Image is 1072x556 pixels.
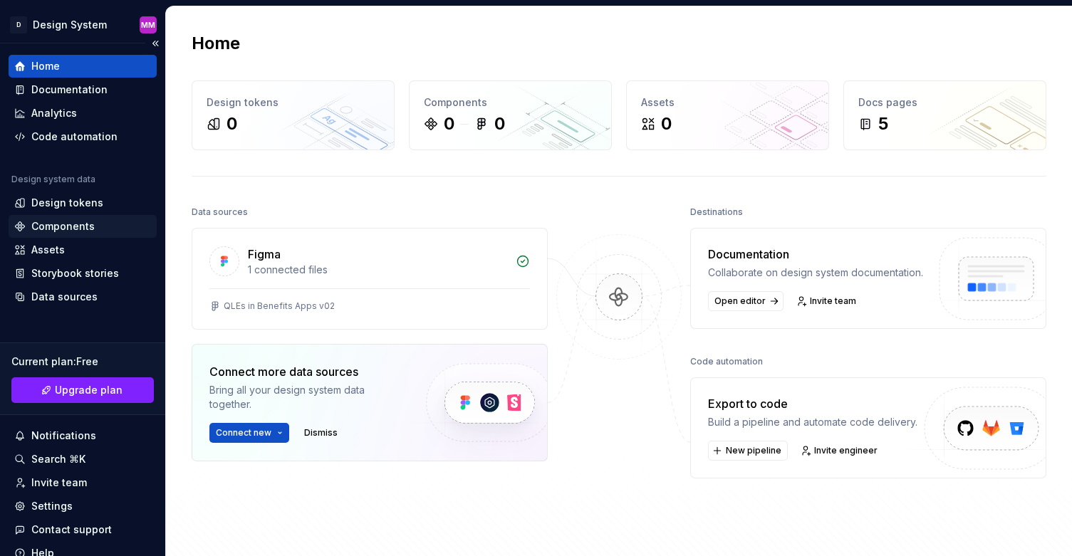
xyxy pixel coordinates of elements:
[31,106,77,120] div: Analytics
[31,429,96,443] div: Notifications
[444,112,454,135] div: 0
[796,441,884,461] a: Invite engineer
[708,291,784,311] a: Open editor
[9,55,157,78] a: Home
[31,243,65,257] div: Assets
[9,448,157,471] button: Search ⌘K
[9,102,157,125] a: Analytics
[10,16,27,33] div: D
[792,291,863,311] a: Invite team
[9,471,157,494] a: Invite team
[843,80,1046,150] a: Docs pages5
[714,295,766,307] span: Open editor
[248,263,507,277] div: 1 connected files
[641,95,814,110] div: Assets
[9,518,157,541] button: Contact support
[9,215,157,238] a: Components
[224,300,335,312] div: QLEs in Benefits Apps v02
[31,290,98,304] div: Data sources
[810,295,856,307] span: Invite team
[708,441,788,461] button: New pipeline
[227,112,237,135] div: 0
[11,355,154,369] div: Current plan : Free
[207,95,380,110] div: Design tokens
[9,495,157,518] a: Settings
[3,9,162,40] button: DDesign SystemMM
[298,423,344,443] button: Dismiss
[31,83,108,97] div: Documentation
[31,59,60,73] div: Home
[31,266,119,280] div: Storybook stories
[192,80,395,150] a: Design tokens0
[409,80,612,150] a: Components00
[626,80,829,150] a: Assets0
[878,112,888,135] div: 5
[33,18,107,32] div: Design System
[145,33,165,53] button: Collapse sidebar
[708,395,917,412] div: Export to code
[9,238,157,261] a: Assets
[209,423,289,443] button: Connect new
[192,228,548,330] a: Figma1 connected filesQLEs in Benefits Apps v02
[31,523,112,537] div: Contact support
[690,202,743,222] div: Destinations
[216,427,271,439] span: Connect new
[708,246,923,263] div: Documentation
[192,32,240,55] h2: Home
[248,246,281,263] div: Figma
[31,219,95,234] div: Components
[690,352,763,372] div: Code automation
[11,174,95,185] div: Design system data
[708,266,923,280] div: Collaborate on design system documentation.
[9,192,157,214] a: Design tokens
[9,78,157,101] a: Documentation
[192,202,248,222] div: Data sources
[9,424,157,447] button: Notifications
[9,125,157,148] a: Code automation
[31,196,103,210] div: Design tokens
[31,476,87,490] div: Invite team
[304,427,338,439] span: Dismiss
[209,363,402,380] div: Connect more data sources
[726,445,781,456] span: New pipeline
[9,262,157,285] a: Storybook stories
[494,112,505,135] div: 0
[858,95,1031,110] div: Docs pages
[424,95,597,110] div: Components
[9,285,157,308] a: Data sources
[141,19,155,31] div: MM
[31,499,73,513] div: Settings
[31,130,118,144] div: Code automation
[31,452,85,466] div: Search ⌘K
[55,383,123,397] span: Upgrade plan
[814,445,878,456] span: Invite engineer
[661,112,672,135] div: 0
[708,415,917,429] div: Build a pipeline and automate code delivery.
[209,383,402,411] div: Bring all your design system data together.
[11,377,154,403] a: Upgrade plan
